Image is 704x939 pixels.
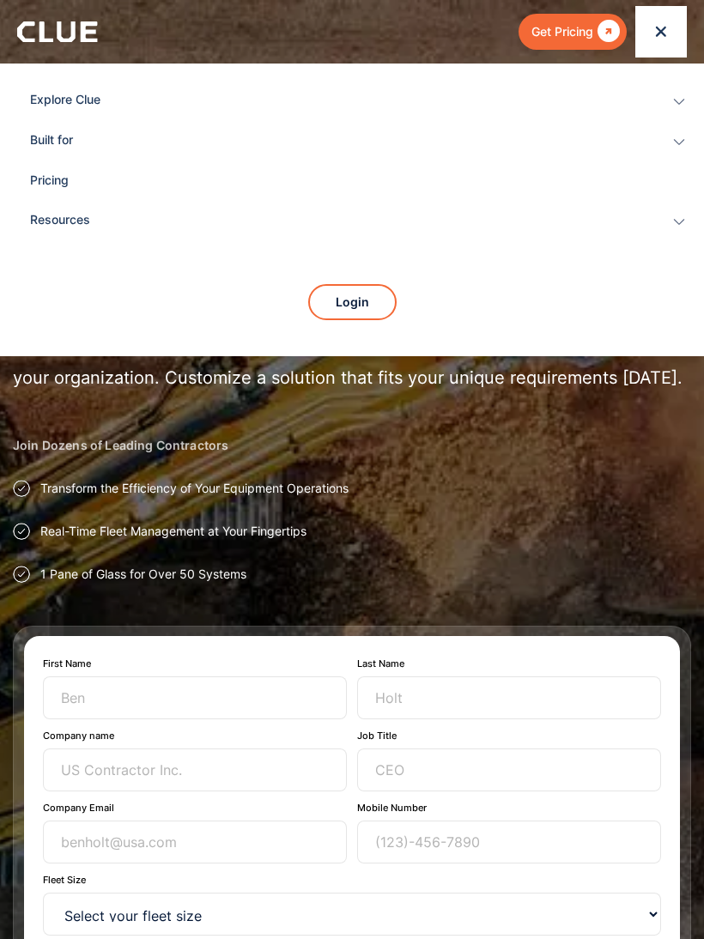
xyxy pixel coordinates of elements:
[308,284,397,320] a: Login
[635,6,687,58] div: menu
[30,81,649,120] div: Explore Clue
[30,121,649,161] div: Built for
[30,161,674,201] a: Pricing
[13,566,30,583] img: Approval checkmark icon
[519,14,627,49] a: Get Pricing
[30,201,649,240] div: Resources
[13,329,691,394] p: Enter your details to receive a personalized quote and find the perfect plan for your organizatio...
[593,21,620,42] div: 
[531,21,593,42] div: Get Pricing
[13,523,30,540] img: Approval checkmark icon
[13,437,691,454] h2: Join Dozens of Leading Contractors
[13,480,30,497] img: Approval checkmark icon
